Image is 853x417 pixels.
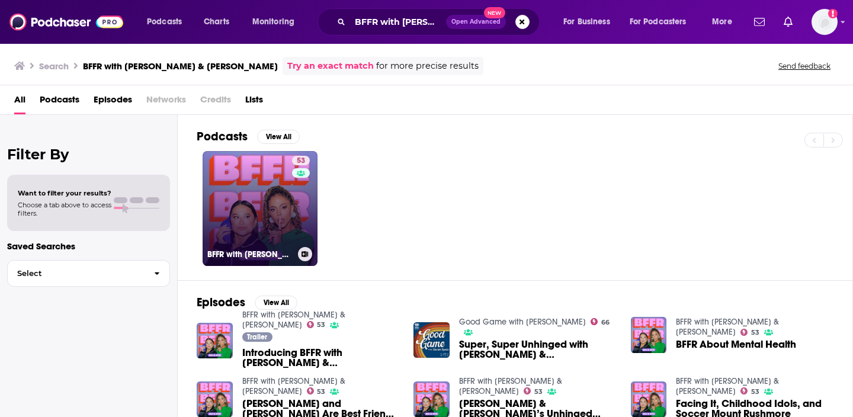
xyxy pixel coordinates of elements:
button: open menu [139,12,197,31]
span: 53 [751,389,759,394]
a: EpisodesView All [197,295,297,310]
span: Charts [204,14,229,30]
p: Saved Searches [7,240,170,252]
span: for more precise results [376,59,479,73]
a: Try an exact match [287,59,374,73]
h2: Episodes [197,295,245,310]
a: PodcastsView All [197,129,300,144]
a: Charts [196,12,236,31]
span: Podcasts [147,14,182,30]
a: Good Game with Sarah Spain [459,317,586,327]
a: All [14,90,25,114]
a: BFFR with Sydney Leroux & Ali Riley [676,376,779,396]
h3: BFFR with [PERSON_NAME] & [PERSON_NAME] [207,249,293,259]
img: User Profile [812,9,838,35]
a: BFFR with Sydney Leroux & Ali Riley [676,317,779,337]
h2: Podcasts [197,129,248,144]
span: New [484,7,505,18]
div: Search podcasts, credits, & more... [329,8,551,36]
span: 53 [317,322,325,328]
span: Credits [200,90,231,114]
a: 53 [740,387,759,394]
span: 53 [751,330,759,335]
button: Select [7,260,170,287]
input: Search podcasts, credits, & more... [350,12,446,31]
button: Show profile menu [812,9,838,35]
span: For Podcasters [630,14,687,30]
h3: Search [39,60,69,72]
span: Trailer [247,333,267,341]
a: Introducing BFFR with Sydney Leroux & Ali Riley [242,348,400,368]
span: Monitoring [252,14,294,30]
a: BFFR with Sydney Leroux & Ali Riley [242,376,345,396]
img: BFFR About Mental Health [631,317,667,353]
button: open menu [555,12,625,31]
img: Podchaser - Follow, Share and Rate Podcasts [9,11,123,33]
h3: BFFR with [PERSON_NAME] & [PERSON_NAME] [83,60,278,72]
button: View All [255,296,297,310]
button: Open AdvancedNew [446,15,506,29]
a: 53 [292,156,310,165]
span: 66 [601,320,610,325]
span: 53 [297,155,305,167]
h2: Filter By [7,146,170,163]
a: Lists [245,90,263,114]
span: 53 [534,389,543,394]
span: More [712,14,732,30]
a: Podcasts [40,90,79,114]
a: 53BFFR with [PERSON_NAME] & [PERSON_NAME] [203,151,318,266]
span: Want to filter your results? [18,189,111,197]
img: Introducing BFFR with Sydney Leroux & Ali Riley [197,323,233,359]
span: Choose a tab above to access filters. [18,201,111,217]
a: Show notifications dropdown [749,12,769,32]
a: 53 [307,387,326,394]
span: Open Advanced [451,19,501,25]
span: Logged in as alignPR [812,9,838,35]
a: Super, Super Unhinged with Sydney Leroux & Ali Riley [459,339,617,360]
a: BFFR with Sydney Leroux & Ali Riley [242,310,345,330]
span: For Business [563,14,610,30]
a: 53 [740,329,759,336]
span: Introducing BFFR with [PERSON_NAME] & [PERSON_NAME] [242,348,400,368]
span: Networks [146,90,186,114]
button: View All [257,130,300,144]
button: open menu [704,12,747,31]
span: Select [8,270,145,277]
img: Super, Super Unhinged with Sydney Leroux & Ali Riley [413,322,450,358]
a: 53 [524,387,543,394]
svg: Add a profile image [828,9,838,18]
button: Send feedback [775,61,834,71]
a: 53 [307,321,326,328]
button: open menu [622,12,704,31]
a: BFFR About Mental Health [676,339,796,349]
a: Episodes [94,90,132,114]
a: 66 [591,318,610,325]
a: BFFR with Sydney Leroux & Ali Riley [459,376,562,396]
a: Show notifications dropdown [779,12,797,32]
button: open menu [244,12,310,31]
span: 53 [317,389,325,394]
span: Super, Super Unhinged with [PERSON_NAME] & [PERSON_NAME] [459,339,617,360]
